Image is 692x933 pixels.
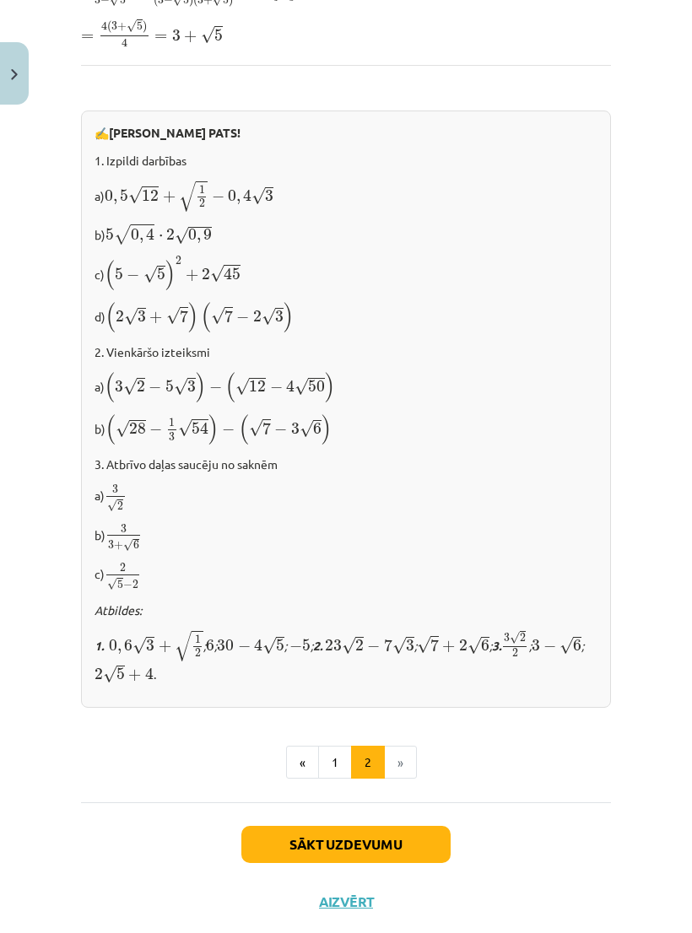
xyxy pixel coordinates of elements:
[199,199,205,208] span: 2
[313,638,322,653] strong: 2.
[187,380,196,392] span: 3
[236,311,249,323] span: −
[313,423,322,434] span: 6
[430,639,439,651] span: 7
[115,268,123,280] span: 5
[270,381,283,393] span: −
[132,580,138,589] span: 2
[222,423,235,435] span: −
[163,191,176,202] span: +
[442,640,455,652] span: +
[224,310,233,322] span: 7
[275,310,284,322] span: 3
[236,196,241,204] span: ,
[384,639,392,651] span: 7
[123,539,133,552] span: √
[122,38,127,47] span: 4
[95,638,584,682] i: ;
[116,310,124,322] span: 2
[195,635,201,644] span: 1
[124,639,132,651] span: 6
[492,638,501,653] i: 3.
[95,371,597,403] p: a)
[95,256,597,291] p: c)
[149,423,162,435] span: −
[95,124,597,142] p: ✍️
[105,414,116,445] span: (
[302,639,311,651] span: 5
[210,265,224,283] span: √
[104,638,287,653] i: ; ; ;
[112,485,118,493] span: 3
[184,30,197,42] span: +
[132,637,146,655] span: √
[149,381,161,393] span: −
[143,21,147,34] span: )
[121,525,127,533] span: 3
[95,301,597,333] p: d)
[95,638,104,653] i: 1.
[107,21,111,34] span: (
[325,372,335,402] span: )
[206,639,214,651] span: 6
[573,639,581,651] span: 6
[543,640,556,652] span: −
[286,746,319,779] button: «
[300,420,313,438] span: √
[510,631,520,644] span: √
[520,634,526,642] span: 2
[239,414,249,445] span: (
[178,419,192,437] span: √
[101,21,107,30] span: 4
[504,634,510,642] span: 3
[95,523,597,553] p: b)
[95,562,597,591] p: с)
[243,189,251,202] span: 4
[212,191,224,202] span: −
[95,343,597,361] p: 2. Vienkāršo izteiksmi
[127,19,137,32] span: √
[157,268,165,280] span: 5
[105,190,113,202] span: 0
[123,580,132,589] span: −
[262,637,276,655] span: √
[180,310,188,322] span: 7
[137,22,143,30] span: 5
[287,638,417,653] i: ; ;
[322,414,332,445] span: )
[253,310,262,322] span: 2
[95,668,103,680] span: 2
[146,639,154,651] span: 3
[481,639,489,651] span: 6
[265,190,273,202] span: 3
[197,235,201,243] span: ,
[417,638,492,653] i: ;
[249,380,266,392] span: 12
[501,638,582,653] i: ;
[138,310,146,322] span: 3
[117,645,122,654] span: ,
[512,649,518,657] span: 2
[115,380,123,392] span: 3
[105,372,115,402] span: (
[284,302,294,332] span: )
[108,541,114,549] span: 3
[199,186,205,194] span: 1
[351,746,385,779] button: 2
[254,639,262,651] span: 4
[142,190,159,202] span: 12
[117,502,123,510] span: 2
[113,196,117,204] span: ,
[224,267,241,280] span: 45
[289,640,302,652] span: −
[286,380,295,392] span: 4
[560,637,573,655] span: √
[276,639,284,651] span: 5
[127,269,139,281] span: −
[175,631,192,661] span: √
[123,378,137,396] span: √
[117,580,123,589] span: 5
[406,639,414,651] span: 3
[532,639,540,651] span: 3
[128,669,141,681] span: +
